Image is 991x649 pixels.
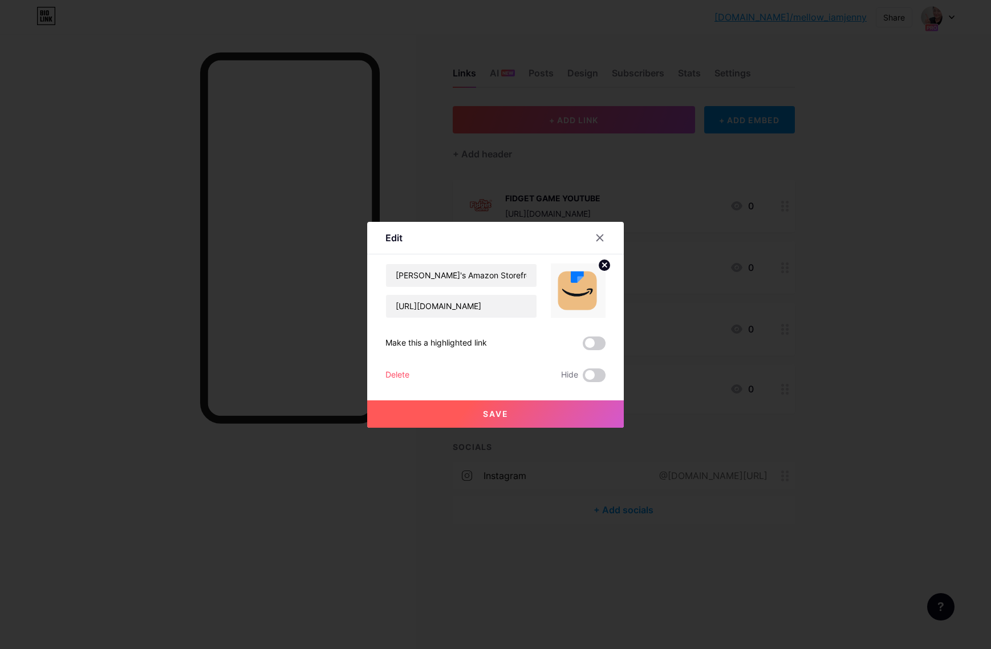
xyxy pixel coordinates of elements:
[551,263,606,318] img: link_thumbnail
[386,264,537,287] input: Title
[385,368,409,382] div: Delete
[385,336,487,350] div: Make this a highlighted link
[385,231,403,245] div: Edit
[386,295,537,318] input: URL
[483,409,509,419] span: Save
[561,368,578,382] span: Hide
[367,400,624,428] button: Save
